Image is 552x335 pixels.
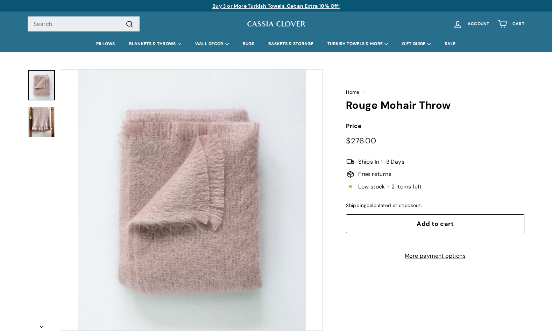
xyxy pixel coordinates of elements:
[346,214,524,233] button: Add to cart
[358,157,404,166] span: Ships In 1-3 Days
[28,16,140,32] input: Search
[346,136,376,146] span: $276.00
[346,202,367,208] a: Shipping
[212,3,340,9] a: Buy 3 or More Turkish Towels, Get an Extra 10% Off!
[188,36,236,52] summary: WALL DECOR
[512,22,524,26] span: Cart
[28,319,56,331] button: Next
[358,170,391,179] span: Free returns
[346,121,524,131] label: Price
[346,88,524,96] nav: breadcrumbs
[14,36,538,52] div: Primary
[449,14,494,34] a: Account
[261,36,320,52] a: BASKETS & STORAGE
[320,36,395,52] summary: TURKISH TOWELS & MORE
[346,100,524,111] h1: Rouge Mohair Throw
[468,22,489,26] span: Account
[28,107,55,137] img: Rouge Mohair Throw
[122,36,188,52] summary: BLANKETS & THROWS
[438,36,462,52] a: SALE
[89,36,122,52] a: PILLOWS
[494,14,529,34] a: Cart
[395,36,438,52] summary: GIFT GUIDE
[346,202,524,209] div: calculated at checkout.
[358,182,422,191] span: Low stock - 2 items left
[346,89,360,95] a: Home
[236,36,261,52] a: RUGS
[361,89,366,95] span: /
[28,70,55,100] a: Rouge Mohair Throw
[417,220,454,228] span: Add to cart
[346,251,524,261] a: More payment options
